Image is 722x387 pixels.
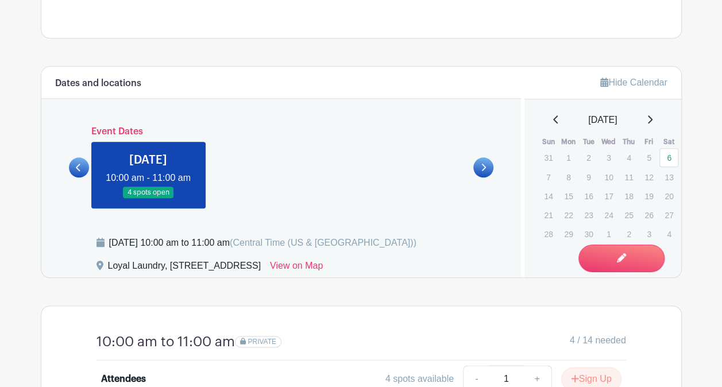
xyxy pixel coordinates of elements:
[619,149,638,167] p: 4
[558,136,578,148] th: Mon
[659,148,678,167] a: 6
[619,206,638,224] p: 25
[600,78,667,87] a: Hide Calendar
[559,149,578,167] p: 1
[539,187,558,205] p: 14
[559,225,578,243] p: 29
[385,372,454,386] div: 4 spots available
[599,225,618,243] p: 1
[659,136,679,148] th: Sat
[659,206,678,224] p: 27
[579,225,598,243] p: 30
[579,187,598,205] p: 16
[559,187,578,205] p: 15
[248,338,276,346] span: PRIVATE
[619,136,639,148] th: Thu
[230,238,416,247] span: (Central Time (US & [GEOGRAPHIC_DATA]))
[101,372,146,386] div: Attendees
[599,206,618,224] p: 24
[559,206,578,224] p: 22
[579,168,598,186] p: 9
[659,187,678,205] p: 20
[538,136,558,148] th: Sun
[588,113,617,127] span: [DATE]
[619,187,638,205] p: 18
[579,149,598,167] p: 2
[539,149,558,167] p: 31
[639,149,658,167] p: 5
[579,206,598,224] p: 23
[639,168,658,186] p: 12
[270,259,323,277] a: View on Map
[599,187,618,205] p: 17
[639,136,659,148] th: Fri
[659,168,678,186] p: 13
[619,168,638,186] p: 11
[599,136,619,148] th: Wed
[539,225,558,243] p: 28
[55,78,141,89] h6: Dates and locations
[89,126,474,137] h6: Event Dates
[639,206,658,224] p: 26
[599,149,618,167] p: 3
[599,168,618,186] p: 10
[619,225,638,243] p: 2
[578,136,599,148] th: Tue
[639,225,658,243] p: 3
[539,168,558,186] p: 7
[559,168,578,186] p: 8
[659,225,678,243] p: 4
[96,334,235,350] h4: 10:00 am to 11:00 am
[570,334,626,347] span: 4 / 14 needed
[108,259,261,277] div: Loyal Laundry, [STREET_ADDRESS]
[109,236,416,250] div: [DATE] 10:00 am to 11:00 am
[539,206,558,224] p: 21
[639,187,658,205] p: 19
